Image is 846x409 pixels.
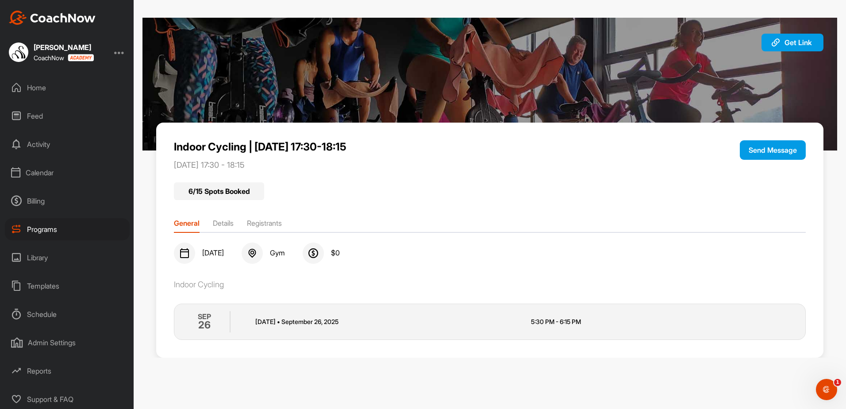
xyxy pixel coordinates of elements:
[9,42,28,62] img: square_c8b22097c993bcfd2b698d1eae06ee05.jpg
[5,133,130,155] div: Activity
[202,249,224,258] span: [DATE]
[174,160,679,170] p: [DATE] 17:30 - 18:15
[34,54,94,62] div: CoachNow
[270,249,285,258] span: Gym
[68,54,94,62] img: CoachNow acadmey
[5,303,130,325] div: Schedule
[5,105,130,127] div: Feed
[5,162,130,184] div: Calendar
[834,379,841,386] span: 1
[255,317,519,326] p: [DATE] September 26 , 2025
[174,140,679,153] p: Indoor Cycling | [DATE] 17:30-18:15
[5,332,130,354] div: Admin Settings
[5,77,130,99] div: Home
[5,360,130,382] div: Reports
[142,18,837,150] img: img.jpg
[174,280,805,289] div: Indoor Cycling
[179,248,190,259] img: svg+xml;base64,PHN2ZyB3aWR0aD0iMjQiIGhlaWdodD0iMjQiIHZpZXdCb3g9IjAgMCAyNCAyNCIgZmlsbD0ibm9uZSIgeG...
[308,248,319,259] img: svg+xml;base64,PHN2ZyB3aWR0aD0iMjQiIGhlaWdodD0iMjQiIHZpZXdCb3g9IjAgMCAyNCAyNCIgZmlsbD0ibm9uZSIgeG...
[9,11,96,25] img: CoachNow
[247,218,282,232] li: Registrants
[816,379,837,400] iframe: Intercom live chat
[5,218,130,240] div: Programs
[174,182,264,200] div: 6 / 15 Spots Booked
[784,38,812,47] span: Get Link
[5,275,130,297] div: Templates
[740,140,806,160] button: Send Message
[247,248,258,259] img: svg+xml;base64,PHN2ZyB3aWR0aD0iMjQiIGhlaWdodD0iMjQiIHZpZXdCb3g9IjAgMCAyNCAyNCIgZmlsbD0ibm9uZSIgeG...
[531,317,794,326] p: 5:30 PM - 6:15 PM
[34,44,94,51] div: [PERSON_NAME]
[5,190,130,212] div: Billing
[770,37,781,48] img: svg+xml;base64,PHN2ZyB3aWR0aD0iMjAiIGhlaWdodD0iMjAiIHZpZXdCb3g9IjAgMCAyMCAyMCIgZmlsbD0ibm9uZSIgeG...
[277,318,280,325] span: •
[5,247,130,269] div: Library
[198,311,211,322] p: SEP
[213,218,234,232] li: Details
[174,218,200,232] li: General
[198,317,211,332] h2: 26
[331,249,340,258] span: $ 0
